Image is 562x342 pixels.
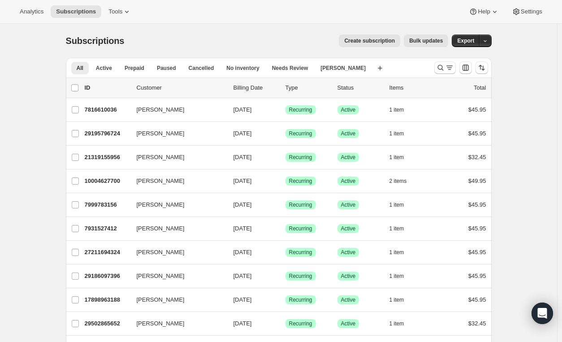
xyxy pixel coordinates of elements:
span: Recurring [289,225,312,232]
span: Cancelled [189,65,214,72]
span: [PERSON_NAME] [137,248,185,257]
div: 17898963188[PERSON_NAME][DATE]SuccessRecurringSuccessActive1 item$45.95 [85,294,486,306]
span: Active [341,320,356,327]
div: 29195796724[PERSON_NAME][DATE]SuccessRecurringSuccessActive1 item$45.95 [85,127,486,140]
span: Bulk updates [409,37,443,44]
span: Prepaid [125,65,144,72]
div: 7999783156[PERSON_NAME][DATE]SuccessRecurringSuccessActive1 item$45.95 [85,199,486,211]
span: [DATE] [233,201,252,208]
span: Recurring [289,273,312,280]
span: 1 item [389,130,404,137]
span: Active [96,65,112,72]
div: Items [389,83,434,92]
span: $45.95 [468,296,486,303]
div: 29502865652[PERSON_NAME][DATE]SuccessRecurringSuccessActive1 item$32.45 [85,317,486,330]
button: Search and filter results [434,61,456,74]
span: [PERSON_NAME] [137,153,185,162]
span: Recurring [289,320,312,327]
span: [DATE] [233,296,252,303]
button: [PERSON_NAME] [131,103,221,117]
button: [PERSON_NAME] [131,198,221,212]
span: Recurring [289,106,312,113]
button: 1 item [389,270,414,282]
div: 7931527412[PERSON_NAME][DATE]SuccessRecurringSuccessActive1 item$45.95 [85,222,486,235]
button: Create subscription [339,35,400,47]
p: Customer [137,83,226,92]
span: [DATE] [233,273,252,279]
span: [DATE] [233,320,252,327]
span: [PERSON_NAME] [137,105,185,114]
button: Customize table column order and visibility [459,61,472,74]
button: 1 item [389,246,414,259]
button: Bulk updates [404,35,448,47]
button: Create new view [373,62,387,74]
div: 7816610036[PERSON_NAME][DATE]SuccessRecurringSuccessActive1 item$45.95 [85,104,486,116]
span: Active [341,296,356,303]
span: Active [341,225,356,232]
span: Active [341,154,356,161]
button: 1 item [389,317,414,330]
span: Active [341,106,356,113]
p: 27211694324 [85,248,130,257]
span: Export [457,37,474,44]
span: No inventory [226,65,259,72]
span: [PERSON_NAME] [137,272,185,281]
span: Recurring [289,249,312,256]
button: [PERSON_NAME] [131,174,221,188]
div: 10004627700[PERSON_NAME][DATE]SuccessRecurringSuccessActive2 items$49.95 [85,175,486,187]
span: [DATE] [233,154,252,160]
span: Recurring [289,177,312,185]
span: [PERSON_NAME] [137,295,185,304]
span: Recurring [289,130,312,137]
div: 29186097396[PERSON_NAME][DATE]SuccessRecurringSuccessActive1 item$45.95 [85,270,486,282]
button: [PERSON_NAME] [131,126,221,141]
span: $45.95 [468,106,486,113]
button: Export [452,35,480,47]
span: [PERSON_NAME] [137,177,185,186]
span: $32.45 [468,154,486,160]
span: [PERSON_NAME] [137,200,185,209]
span: Subscriptions [56,8,96,15]
button: Sort the results [476,61,488,74]
button: Analytics [14,5,49,18]
span: Create subscription [344,37,395,44]
span: [DATE] [233,249,252,255]
span: Tools [108,8,122,15]
span: $45.95 [468,273,486,279]
button: Help [463,5,504,18]
button: Settings [506,5,548,18]
p: 29195796724 [85,129,130,138]
p: ID [85,83,130,92]
button: [PERSON_NAME] [131,316,221,331]
p: 7931527412 [85,224,130,233]
span: Recurring [289,201,312,208]
button: [PERSON_NAME] [131,293,221,307]
button: 1 item [389,222,414,235]
span: All [77,65,83,72]
span: [DATE] [233,106,252,113]
span: [PERSON_NAME] [137,129,185,138]
p: 29186097396 [85,272,130,281]
span: Active [341,201,356,208]
div: 27211694324[PERSON_NAME][DATE]SuccessRecurringSuccessActive1 item$45.95 [85,246,486,259]
span: [PERSON_NAME] [320,65,366,72]
span: [DATE] [233,177,252,184]
button: [PERSON_NAME] [131,221,221,236]
p: 7816610036 [85,105,130,114]
button: [PERSON_NAME] [131,245,221,260]
button: Subscriptions [51,5,101,18]
span: $45.95 [468,249,486,255]
span: Settings [521,8,542,15]
span: [DATE] [233,225,252,232]
span: Help [478,8,490,15]
div: Open Intercom Messenger [532,303,553,324]
span: Needs Review [272,65,308,72]
span: Analytics [20,8,43,15]
span: 2 items [389,177,407,185]
span: Active [341,130,356,137]
span: Active [341,273,356,280]
button: [PERSON_NAME] [131,150,221,165]
button: Tools [103,5,137,18]
p: 10004627700 [85,177,130,186]
span: [PERSON_NAME] [137,319,185,328]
